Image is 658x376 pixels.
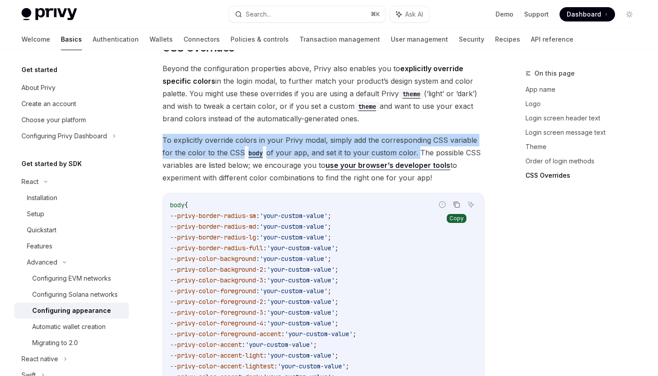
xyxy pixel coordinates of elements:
span: 'your-custom-value' [260,255,328,263]
span: : [263,319,267,327]
a: body [245,148,266,157]
a: API reference [531,29,573,50]
span: { [184,201,188,209]
span: Dashboard [567,10,601,19]
a: Migrating to 2.0 [14,335,129,351]
span: --privy-color-foreground-3 [170,308,263,316]
span: --privy-border-radius-md [170,222,256,231]
span: Beyond the configuration properties above, Privy also enables you to in the login modal, to furth... [162,62,484,125]
span: 'your-custom-value' [267,298,335,306]
span: 'your-custom-value' [260,212,328,220]
span: ; [335,298,338,306]
a: Login screen message text [526,125,644,140]
span: 'your-custom-value' [260,287,328,295]
a: Theme [526,140,644,154]
div: About Privy [21,82,56,93]
button: Search...⌘K [229,6,385,22]
a: Create an account [14,96,129,112]
div: Migrating to 2.0 [32,338,78,348]
a: Support [524,10,549,19]
span: : [263,276,267,284]
a: Security [459,29,484,50]
span: : [263,265,267,273]
span: To explicitly override colors in your Privy modal, simply add the corresponding CSS variable for ... [162,134,484,184]
a: CSS Overrides [526,168,644,183]
button: Copy the contents from the code block [451,199,462,210]
span: : [281,330,285,338]
a: Features [14,238,129,254]
code: body [245,148,266,158]
span: --privy-color-background [170,255,256,263]
button: Ask AI [390,6,429,22]
div: React native [21,354,58,364]
div: Features [27,241,52,252]
span: --privy-color-accent [170,341,242,349]
a: App name [526,82,644,97]
span: body [170,201,184,209]
span: --privy-color-accent-light [170,351,263,359]
div: Configuring EVM networks [32,273,111,284]
span: ; [328,287,331,295]
span: : [274,362,278,370]
span: ; [335,244,338,252]
span: 'your-custom-value' [267,244,335,252]
strong: explicitly override specific colors [162,64,463,85]
span: On this page [534,68,575,79]
span: ; [328,222,331,231]
span: : [242,341,245,349]
a: Login screen header text [526,111,644,125]
div: Configuring Solana networks [32,289,118,300]
span: --privy-color-foreground-4 [170,319,263,327]
a: Logo [526,97,644,111]
span: Ask AI [405,10,423,19]
span: ; [335,319,338,327]
span: 'your-custom-value' [267,265,335,273]
span: : [263,298,267,306]
div: Installation [27,192,57,203]
span: 'your-custom-value' [267,308,335,316]
span: 'your-custom-value' [267,319,335,327]
div: Create an account [21,98,76,109]
h5: Get started by SDK [21,158,82,169]
a: User management [391,29,448,50]
span: : [263,244,267,252]
div: Setup [27,209,44,219]
div: Automatic wallet creation [32,321,106,332]
div: Copy [447,214,466,223]
span: --privy-border-radius-lg [170,233,256,241]
button: Report incorrect code [436,199,448,210]
span: ; [335,351,338,359]
span: : [256,212,260,220]
span: 'your-custom-value' [260,233,328,241]
a: Policies & controls [231,29,289,50]
a: Welcome [21,29,50,50]
span: ; [328,212,331,220]
a: Configuring appearance [14,303,129,319]
a: theme [355,102,380,111]
a: Configuring Solana networks [14,286,129,303]
h5: Get started [21,64,57,75]
span: --privy-color-background-2 [170,265,263,273]
span: : [256,222,260,231]
span: --privy-color-background-3 [170,276,263,284]
a: Choose your platform [14,112,129,128]
a: theme [399,89,424,98]
a: Demo [496,10,513,19]
a: Basics [61,29,82,50]
button: Toggle dark mode [622,7,637,21]
div: Advanced [27,257,57,268]
span: ; [335,308,338,316]
span: 'your-custom-value' [267,276,335,284]
a: Installation [14,190,129,206]
span: ; [335,276,338,284]
span: ; [313,341,317,349]
span: --privy-border-radius-sm [170,212,256,220]
a: Authentication [93,29,139,50]
span: --privy-color-foreground-2 [170,298,263,306]
span: ; [353,330,356,338]
div: React [21,176,38,187]
a: use your browser’s developer tools [325,161,450,170]
div: Configuring appearance [32,305,111,316]
a: Automatic wallet creation [14,319,129,335]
